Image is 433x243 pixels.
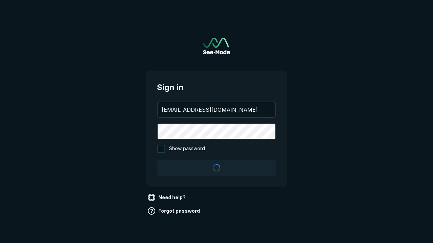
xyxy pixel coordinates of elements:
a: Need help? [146,192,188,203]
span: Sign in [157,81,276,93]
a: Forgot password [146,206,203,216]
span: Show password [169,145,205,153]
img: See-Mode Logo [203,38,230,54]
a: Go to sign in [203,38,230,54]
input: your@email.com [158,102,275,117]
